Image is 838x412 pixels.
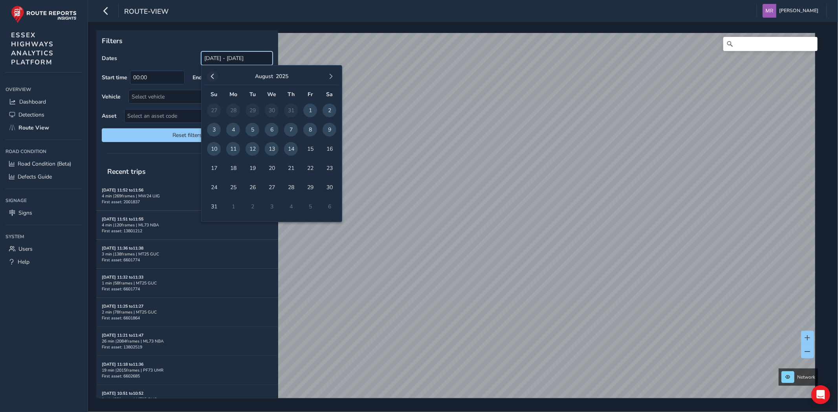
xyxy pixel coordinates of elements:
span: 26 [246,180,259,194]
span: 28 [284,180,298,194]
span: ESSEX HIGHWAYS ANALYTICS PLATFORM [11,31,54,67]
span: 17 [207,161,221,175]
a: Road Condition (Beta) [6,157,82,170]
span: Network [797,374,815,380]
span: First asset: 2001837 [102,199,140,205]
span: Signs [18,209,32,217]
div: Open Intercom Messenger [811,385,830,404]
span: 1 [303,104,317,117]
a: Dashboard [6,95,82,108]
span: First asset: 6602685 [102,373,140,379]
span: 29 [303,180,317,194]
span: 23 [323,161,336,175]
button: 2025 [276,73,288,80]
span: 18 [226,161,240,175]
a: Signs [6,206,82,219]
img: diamond-layout [763,4,776,18]
span: 21 [284,161,298,175]
span: route-view [124,7,169,18]
button: [PERSON_NAME] [763,4,821,18]
span: 16 [323,142,336,156]
a: Route View [6,121,82,134]
span: 19 [246,161,259,175]
span: 5 [246,123,259,137]
span: Recent trips [102,161,151,182]
a: Detections [6,108,82,121]
div: 4 min | 120 frames | ML73 NBA [102,222,273,228]
span: 10 [207,142,221,156]
span: First asset: 13802519 [102,344,142,350]
span: First asset: 6601774 [102,257,140,263]
div: 3 min | 138 frames | MT25 GUC [102,251,273,257]
span: Sa [326,91,333,98]
span: 20 [265,161,279,175]
strong: [DATE] 11:21 to 11:47 [102,332,143,338]
span: 15 [303,142,317,156]
span: We [267,91,276,98]
button: Reset filters [102,128,273,142]
div: Road Condition [6,146,82,157]
div: Select vehicle [129,90,259,103]
a: Defects Guide [6,170,82,183]
div: Signage [6,195,82,206]
span: 25 [226,180,240,194]
span: 9 [323,123,336,137]
span: 12 [246,142,259,156]
canvas: Map [99,33,815,407]
span: 2 [323,104,336,117]
span: Road Condition (Beta) [18,160,71,168]
span: Defects Guide [18,173,52,180]
strong: [DATE] 10:51 to 10:52 [102,390,143,396]
div: 1 min | 58 frames | MT25 GUC [102,280,273,286]
span: Mo [229,91,237,98]
input: Search [723,37,818,51]
span: Tu [249,91,256,98]
span: Help [18,258,29,266]
span: 3 [207,123,221,137]
a: Users [6,242,82,255]
div: System [6,231,82,242]
div: 1 min | 22 frames | MT25 GUC [102,396,273,402]
label: Dates [102,55,117,62]
button: August [255,73,273,80]
span: 11 [226,142,240,156]
span: Detections [18,111,44,118]
span: 27 [265,180,279,194]
img: rr logo [11,5,77,23]
span: Dashboard [19,98,46,106]
span: Th [288,91,295,98]
p: Filters [102,36,273,46]
strong: [DATE] 11:51 to 11:55 [102,216,143,222]
span: 14 [284,142,298,156]
label: Start time [102,74,127,81]
strong: [DATE] 11:36 to 11:38 [102,245,143,251]
span: First asset: 6601864 [102,315,140,321]
span: Select an asset code [125,109,259,122]
span: 7 [284,123,298,137]
label: Asset [102,112,116,120]
span: 30 [323,180,336,194]
span: Fr [308,91,313,98]
span: 8 [303,123,317,137]
span: 24 [207,180,221,194]
div: 2 min | 78 frames | MT25 GUC [102,309,273,315]
div: 19 min | 2015 frames | PF73 UMR [102,367,273,373]
div: 26 min | 2084 frames | ML73 NBA [102,338,273,344]
strong: [DATE] 11:18 to 11:36 [102,361,143,367]
span: First asset: 13801212 [102,228,142,234]
span: 22 [303,161,317,175]
strong: [DATE] 11:25 to 11:27 [102,303,143,309]
span: Su [211,91,217,98]
span: [PERSON_NAME] [779,4,818,18]
span: 13 [265,142,279,156]
span: 31 [207,200,221,213]
div: 4 min | 269 frames | MW24 UJG [102,193,273,199]
a: Help [6,255,82,268]
span: 4 [226,123,240,137]
span: 6 [265,123,279,137]
span: First asset: 6601774 [102,286,140,292]
span: Route View [18,124,49,131]
label: End time [193,74,215,81]
div: Overview [6,84,82,95]
strong: [DATE] 11:32 to 11:33 [102,274,143,280]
